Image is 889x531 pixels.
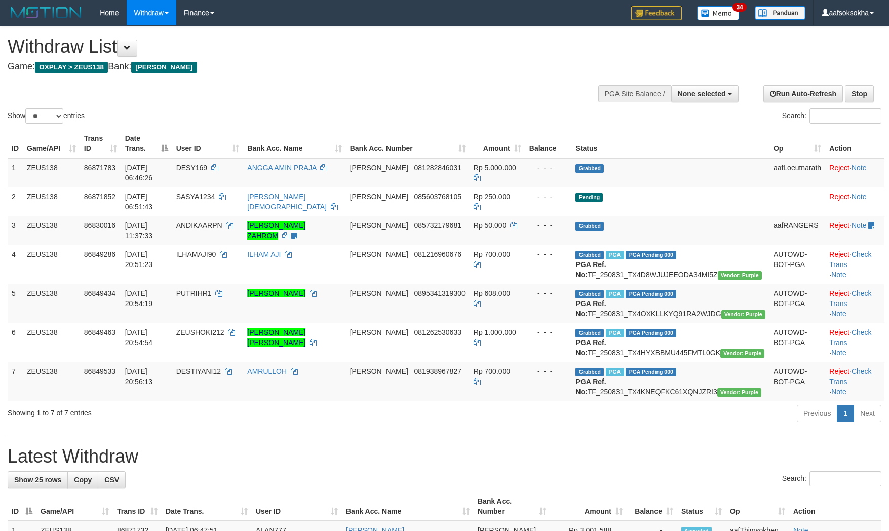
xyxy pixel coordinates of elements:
span: None selected [678,90,726,98]
th: Date Trans.: activate to sort column ascending [162,492,252,521]
a: Note [831,388,846,396]
th: Status: activate to sort column ascending [677,492,726,521]
th: Action [825,129,884,158]
select: Showentries [25,108,63,124]
img: Feedback.jpg [631,6,682,20]
th: User ID: activate to sort column ascending [172,129,244,158]
span: OXPLAY > ZEUS138 [35,62,108,73]
td: 4 [8,245,23,284]
th: Bank Acc. Name: activate to sort column ascending [342,492,474,521]
td: AUTOWD-BOT-PGA [769,323,825,362]
span: Copy 081216960676 to clipboard [414,250,461,258]
a: Copy [67,471,98,488]
td: aafLoeutnarath [769,158,825,187]
div: - - - [529,220,568,231]
button: None selected [671,85,739,102]
a: Note [831,271,846,279]
span: [DATE] 06:46:26 [125,164,153,182]
img: panduan.png [755,6,805,20]
span: 86849463 [84,328,115,336]
a: Show 25 rows [8,471,68,488]
th: Game/API: activate to sort column ascending [23,129,80,158]
th: Trans ID: activate to sort column ascending [113,492,162,521]
span: Grabbed [575,368,604,376]
td: · · [825,284,884,323]
td: 7 [8,362,23,401]
td: TF_250831_TX4HYXBBMU445FMTL0GK [571,323,769,362]
span: [PERSON_NAME] [131,62,197,73]
h1: Latest Withdraw [8,446,881,467]
a: Check Trans [829,250,871,269]
div: Showing 1 to 7 of 7 entries [8,404,363,418]
td: · · [825,323,884,362]
span: [DATE] 06:51:43 [125,193,153,211]
span: [PERSON_NAME] [350,193,408,201]
td: 6 [8,323,23,362]
span: 86871783 [84,164,115,172]
td: 3 [8,216,23,245]
a: Run Auto-Refresh [763,85,843,102]
span: DESY169 [176,164,207,172]
td: TF_250831_TX4OXKLLKYQ91RA2WJDG [571,284,769,323]
label: Show entries [8,108,85,124]
a: 1 [837,405,854,422]
div: - - - [529,366,568,376]
img: Button%20Memo.svg [697,6,740,20]
td: 1 [8,158,23,187]
div: - - - [529,327,568,337]
span: [PERSON_NAME] [350,221,408,230]
span: Rp 5.000.000 [474,164,516,172]
span: [DATE] 20:54:54 [125,328,153,347]
td: ZEUS138 [23,245,80,284]
a: Reject [829,289,849,297]
a: [PERSON_NAME][DEMOGRAPHIC_DATA] [247,193,327,211]
span: Pending [575,193,603,202]
a: Note [831,310,846,318]
span: Grabbed [575,164,604,173]
img: MOTION_logo.png [8,5,85,20]
span: PGA Pending [626,368,676,376]
a: Reject [829,367,849,375]
span: [DATE] 20:51:23 [125,250,153,269]
td: · [825,187,884,216]
th: Op: activate to sort column ascending [769,129,825,158]
span: Rp 700.000 [474,367,510,375]
a: Note [852,164,867,172]
th: Action [789,492,881,521]
a: Note [852,221,867,230]
div: - - - [529,192,568,202]
span: Marked by aafRornrotha [606,368,624,376]
th: Trans ID: activate to sort column ascending [80,129,121,158]
span: ANDIKAARPN [176,221,222,230]
b: PGA Ref. No: [575,377,606,396]
a: Check Trans [829,328,871,347]
td: ZEUS138 [23,216,80,245]
th: Balance [525,129,572,158]
th: Amount: activate to sort column ascending [470,129,525,158]
h1: Withdraw List [8,36,583,57]
span: PGA Pending [626,251,676,259]
span: CSV [104,476,119,484]
span: Copy 085732179681 to clipboard [414,221,461,230]
span: Rp 1.000.000 [474,328,516,336]
td: ZEUS138 [23,187,80,216]
a: Note [831,349,846,357]
a: CSV [98,471,126,488]
a: Reject [829,193,849,201]
td: · · [825,245,884,284]
td: 5 [8,284,23,323]
span: PGA Pending [626,329,676,337]
input: Search: [809,108,881,124]
td: ZEUS138 [23,284,80,323]
a: [PERSON_NAME] [PERSON_NAME] [247,328,305,347]
span: DESTIYANI12 [176,367,221,375]
span: Grabbed [575,251,604,259]
td: 2 [8,187,23,216]
label: Search: [782,471,881,486]
b: PGA Ref. No: [575,338,606,357]
span: Vendor URL: https://trx4.1velocity.biz [720,349,764,358]
span: Show 25 rows [14,476,61,484]
td: · [825,216,884,245]
span: Rp 700.000 [474,250,510,258]
span: ZEUSHOKI212 [176,328,224,336]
